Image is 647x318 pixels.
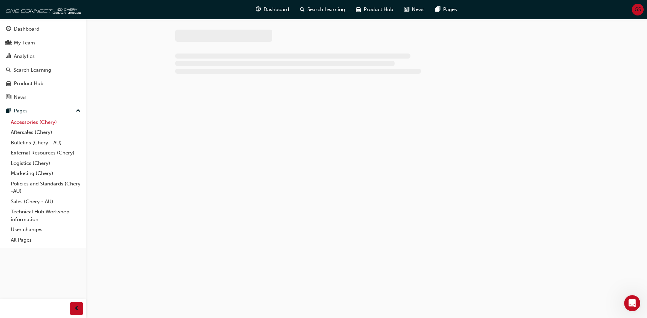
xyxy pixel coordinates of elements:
[399,3,430,16] a: news-iconNews
[3,37,83,49] a: My Team
[14,94,27,101] div: News
[404,5,409,14] span: news-icon
[3,77,83,90] a: Product Hub
[6,81,11,87] span: car-icon
[8,224,83,235] a: User changes
[14,39,35,47] div: My Team
[3,105,83,117] button: Pages
[8,127,83,138] a: Aftersales (Chery)
[635,6,641,13] span: GS
[14,52,35,60] div: Analytics
[3,91,83,104] a: News
[356,5,361,14] span: car-icon
[8,179,83,197] a: Policies and Standards (Chery -AU)
[8,235,83,245] a: All Pages
[14,25,39,33] div: Dashboard
[256,5,261,14] span: guage-icon
[264,6,289,13] span: Dashboard
[16,29,88,36] div: Messages
[8,158,83,169] a: Logistics (Chery)
[6,108,11,114] span: pages-icon
[364,6,393,13] span: Product Hub
[3,3,81,16] img: oneconnect
[6,67,11,73] span: search-icon
[76,107,81,115] span: up-icon
[3,22,83,105] button: DashboardMy TeamAnalyticsSearch LearningProduct HubNews
[6,54,11,60] span: chart-icon
[350,3,399,16] a: car-iconProduct Hub
[430,3,462,16] a: pages-iconPages
[412,6,425,13] span: News
[3,64,83,76] a: Search Learning
[14,107,28,115] div: Pages
[295,3,350,16] a: search-iconSearch Learning
[632,4,644,15] button: GS
[8,197,83,207] a: Sales (Chery - AU)
[443,6,457,13] span: Pages
[3,3,73,20] div: Hi [PERSON_NAME] 👋
[435,5,440,14] span: pages-icon
[8,117,83,128] a: Accessories (Chery)
[73,6,84,16] div: Profile image for Technical
[74,305,79,313] span: prev-icon
[14,80,43,87] div: Product Hub
[6,26,11,32] span: guage-icon
[8,207,83,224] a: Technical Hub Workshop information
[8,138,83,148] a: Bulletins (Chery - AU)
[86,5,98,17] div: Close
[6,95,11,101] span: news-icon
[8,148,83,158] a: External Resources (Chery)
[8,168,83,179] a: Marketing (Chery)
[250,3,295,16] a: guage-iconDashboard
[624,295,640,311] iframe: Intercom live chat
[3,50,83,63] a: Analytics
[300,5,305,14] span: search-icon
[307,6,345,13] span: Search Learning
[3,23,83,35] a: Dashboard
[13,66,51,74] div: Search Learning
[6,40,11,46] span: people-icon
